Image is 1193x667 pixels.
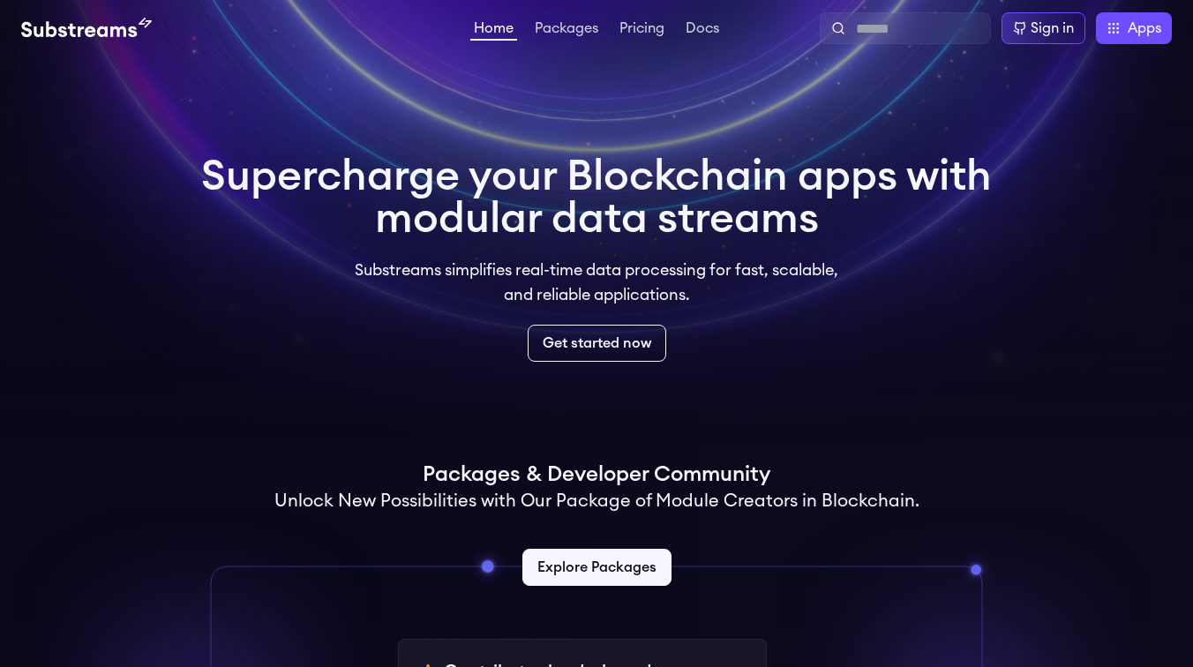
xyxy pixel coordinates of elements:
p: Substreams simplifies real-time data processing for fast, scalable, and reliable applications. [342,258,851,307]
a: Home [470,21,517,41]
a: Pricing [616,21,668,39]
a: Explore Packages [522,549,672,586]
h1: Packages & Developer Community [423,461,770,489]
a: Get started now [528,325,666,362]
a: Sign in [1002,12,1085,44]
div: Sign in [1031,18,1074,39]
a: Packages [531,21,602,39]
h1: Supercharge your Blockchain apps with modular data streams [201,155,992,240]
a: Docs [682,21,723,39]
h2: Unlock New Possibilities with Our Package of Module Creators in Blockchain. [274,489,919,513]
span: Apps [1128,18,1161,39]
img: Substream's logo [21,18,152,39]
